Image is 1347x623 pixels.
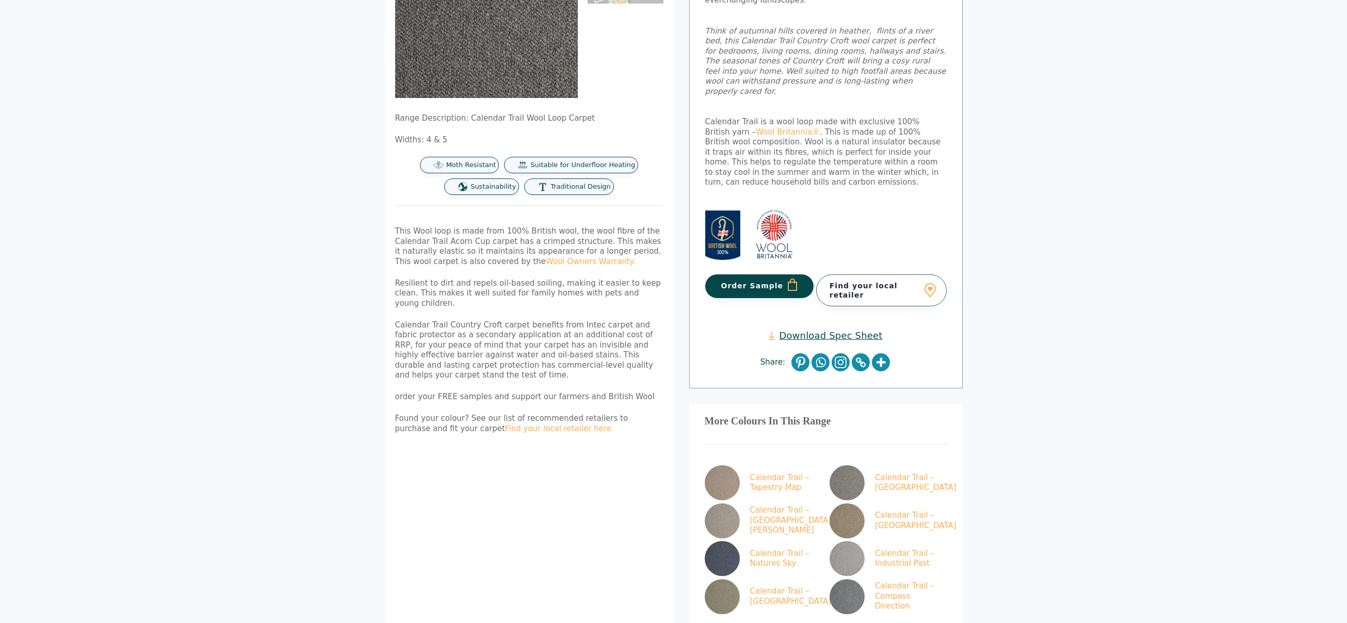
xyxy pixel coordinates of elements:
[395,113,663,124] p: Range Description: Calendar Trail Wool Loop Carpet
[395,226,663,267] p: This Wool loop is made from 100% British wool, the wool fibre of the Calendar Trail Acorn Cup car...
[852,353,870,371] a: Copy Link
[470,183,516,191] span: Sustainability
[816,274,947,306] a: Find your local retailer
[505,424,611,433] a: Find your local retailer here
[812,353,830,371] a: Whatsapp
[546,257,636,266] a: Wool Owners Warranty.
[830,503,943,538] a: Calendar Trail – [GEOGRAPHIC_DATA]
[705,26,946,96] em: Think of autumnal hills covered in heather, flints of a river bed, this Calendar Trail Country Cr...
[872,353,890,371] a: More
[705,465,818,500] a: Calendar Trail – Tapestry Map
[760,357,790,368] span: Share:
[395,278,663,309] p: Resilient to dirt and repels oil-based soiling, making it easier to keep clean. This makes it wel...
[791,353,809,371] a: Pinterest
[705,419,947,423] h3: More Colours In This Range
[446,161,496,170] span: Moth Resistant
[705,579,818,614] a: Calendar Trail – [GEOGRAPHIC_DATA]
[705,117,947,188] p: Calendar Trail is a wool loop made with exclusive 100% British yarn – . This is made up of 100% B...
[830,465,943,500] a: Calendar Trail – [GEOGRAPHIC_DATA]
[832,353,850,371] a: Instagram
[395,392,663,402] p: order your FREE samples and support our farmers and British Wool
[395,320,663,381] p: Calendar Trail Country Croft carpet benefits from Intec carpet and fabric protector as a secondar...
[550,183,611,191] span: Traditional Design
[395,135,663,145] p: Widths: 4 & 5
[830,541,943,576] a: Calendar Trail – Industrial Past
[705,274,814,298] button: Order Sample
[705,503,818,538] a: Calendar Trail – [GEOGRAPHIC_DATA][PERSON_NAME]
[395,414,663,434] p: Found your colour? See our list of recommended retailers to purchase and fit your carpet
[530,161,635,170] span: Suitable for Underfloor Heating
[830,579,943,614] a: Calendar Trail – Compass Direction
[769,330,882,341] a: Download Spec Sheet
[705,541,818,576] a: Calendar Trail – Natures Sky
[756,127,820,137] a: Wool Britannia®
